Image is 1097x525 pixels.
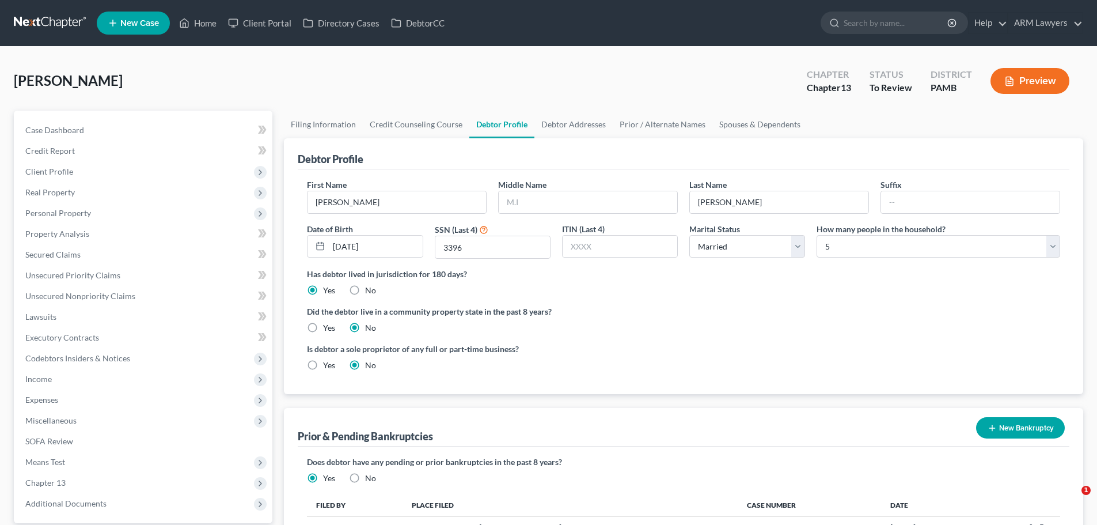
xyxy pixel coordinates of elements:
[534,111,613,138] a: Debtor Addresses
[403,493,738,516] th: Place Filed
[25,291,135,301] span: Unsecured Nonpriority Claims
[690,191,868,213] input: --
[308,191,486,213] input: --
[25,187,75,197] span: Real Property
[25,457,65,467] span: Means Test
[712,111,807,138] a: Spouses & Dependents
[120,19,159,28] span: New Case
[365,285,376,296] label: No
[969,13,1007,33] a: Help
[1008,13,1083,33] a: ARM Lawyers
[363,111,469,138] a: Credit Counseling Course
[25,395,58,405] span: Expenses
[14,72,123,89] span: [PERSON_NAME]
[323,473,335,484] label: Yes
[307,305,1060,318] label: Did the debtor live in a community property state in the past 8 years?
[844,12,949,33] input: Search by name...
[16,141,272,161] a: Credit Report
[365,360,376,371] label: No
[1081,486,1091,495] span: 1
[25,125,84,135] span: Case Dashboard
[499,191,677,213] input: M.I
[16,224,272,244] a: Property Analysis
[298,152,363,166] div: Debtor Profile
[25,353,130,363] span: Codebtors Insiders & Notices
[25,270,120,280] span: Unsecured Priority Claims
[25,208,91,218] span: Personal Property
[25,416,77,425] span: Miscellaneous
[25,146,75,156] span: Credit Report
[562,223,605,235] label: ITIN (Last 4)
[25,498,107,508] span: Additional Documents
[323,360,335,371] label: Yes
[689,223,740,235] label: Marital Status
[870,68,912,81] div: Status
[841,82,851,93] span: 13
[307,223,353,235] label: Date of Birth
[435,224,477,236] label: SSN (Last 4)
[323,322,335,334] label: Yes
[307,343,678,355] label: Is debtor a sole proprietor of any full or part-time business?
[365,473,376,484] label: No
[222,13,297,33] a: Client Portal
[25,167,73,176] span: Client Profile
[25,229,89,239] span: Property Analysis
[931,81,972,95] div: PAMB
[307,268,1060,280] label: Has debtor lived in jurisdiction for 180 days?
[976,417,1065,439] button: New Bankruptcy
[25,478,66,488] span: Chapter 13
[469,111,534,138] a: Debtor Profile
[16,244,272,265] a: Secured Claims
[16,120,272,141] a: Case Dashboard
[365,322,376,334] label: No
[25,333,99,342] span: Executory Contracts
[25,374,52,384] span: Income
[25,312,56,322] span: Lawsuits
[16,265,272,286] a: Unsecured Priority Claims
[307,493,402,516] th: Filed By
[881,191,1060,213] input: --
[881,493,969,516] th: Date
[16,431,272,452] a: SOFA Review
[329,236,422,258] input: MM/DD/YYYY
[16,307,272,327] a: Lawsuits
[817,223,946,235] label: How many people in the household?
[435,236,550,258] input: XXXX
[807,81,851,95] div: Chapter
[689,179,727,191] label: Last Name
[298,429,433,443] div: Prior & Pending Bankruptcies
[1058,486,1085,513] iframe: Intercom live chat
[498,179,546,191] label: Middle Name
[738,493,881,516] th: Case Number
[25,436,73,446] span: SOFA Review
[25,250,81,259] span: Secured Claims
[870,81,912,95] div: To Review
[173,13,222,33] a: Home
[931,68,972,81] div: District
[307,179,347,191] label: First Name
[16,327,272,348] a: Executory Contracts
[307,456,1060,468] label: Does debtor have any pending or prior bankruptcies in the past 8 years?
[880,179,902,191] label: Suffix
[613,111,712,138] a: Prior / Alternate Names
[385,13,450,33] a: DebtorCC
[807,68,851,81] div: Chapter
[284,111,363,138] a: Filing Information
[297,13,385,33] a: Directory Cases
[16,286,272,307] a: Unsecured Nonpriority Claims
[990,68,1069,94] button: Preview
[323,285,335,296] label: Yes
[563,236,677,258] input: XXXX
